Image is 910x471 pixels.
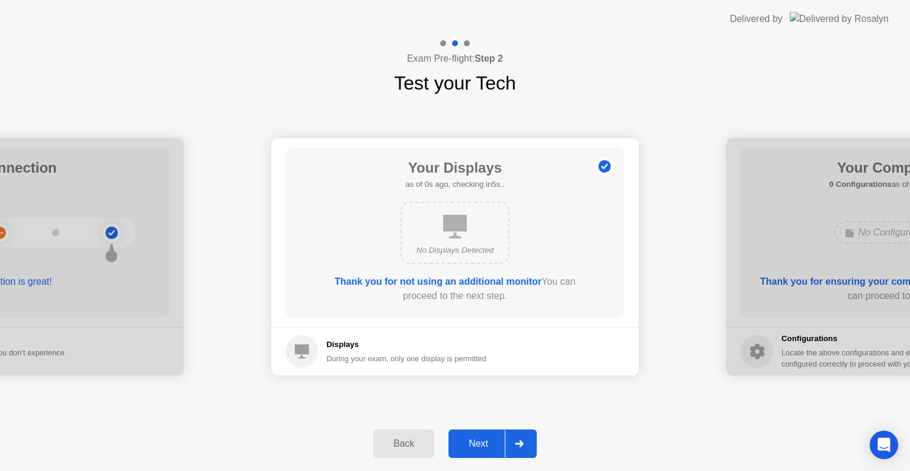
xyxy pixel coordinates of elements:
div: No Displays Detected [411,244,499,256]
div: Next [452,438,505,449]
button: Next [448,429,537,458]
h1: Test your Tech [394,69,516,97]
h1: Your Displays [405,157,504,179]
b: Thank you for not using an additional monitor [335,276,541,287]
div: During your exam, only one display is permitted [326,353,486,364]
div: You can proceed to the next step. [319,275,591,303]
button: Back [373,429,434,458]
h5: as of 0s ago, checking in5s.. [405,179,504,190]
b: Step 2 [475,53,503,63]
div: Open Intercom Messenger [870,431,898,459]
div: Delivered by [730,12,783,26]
img: Delivered by Rosalyn [790,12,889,26]
h5: Displays [326,339,486,351]
h4: Exam Pre-flight: [407,52,503,66]
div: Back [377,438,431,449]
